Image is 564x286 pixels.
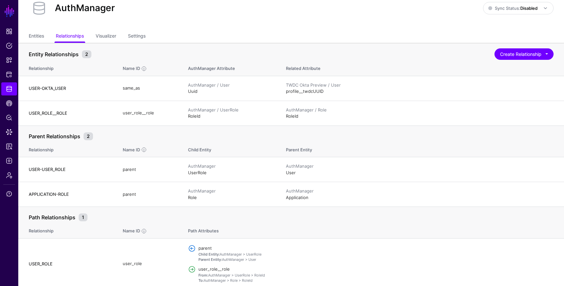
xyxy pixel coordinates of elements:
span: Support [6,191,12,197]
div: AuthManager / UserRole [188,107,273,113]
th: Path Attributes [181,221,564,238]
a: Data Lens [1,126,17,139]
a: Policy Lens [1,111,17,124]
a: Visualizer [96,30,116,43]
div: AuthManager [188,163,273,170]
span: Sync Status: [488,6,538,11]
strong: From: [198,273,208,278]
div: Name ID [122,147,141,153]
div: profile__twdcUUID [286,82,554,95]
a: Policies [1,39,17,52]
div: TWDC Okta Preview / User [286,82,554,89]
span: Reports [6,143,12,150]
div: AuthManager / Role [286,107,554,113]
th: AuthManager Attribute [181,59,279,76]
td: Uuid [181,76,279,101]
span: Entity Relationships [27,50,80,58]
a: Admin [1,169,17,182]
a: Logs [1,154,17,167]
span: Dashboard [6,28,12,35]
th: Related Attribute [279,59,564,76]
a: Reports [1,140,17,153]
a: Snippets [1,54,17,67]
small: 2 [82,50,91,58]
strong: Parent Entity: [198,257,222,262]
span: Identity Data Fabric [6,86,12,92]
span: Path Relationships [27,213,77,221]
th: Relationship [18,140,116,157]
div: User [286,163,554,176]
a: Settings [128,30,146,43]
span: Policies [6,42,12,49]
strong: Disabled [520,6,538,11]
h4: USER-OKTA_USER [29,85,110,91]
strong: To: [198,278,204,283]
a: Dashboard [1,25,17,38]
h2: AuthManager [55,3,115,14]
strong: Child Entity: [198,252,220,257]
div: Name ID [122,65,141,72]
small: 2 [84,132,93,140]
div: AuthManager [286,163,554,170]
td: UserRole [181,157,279,182]
a: SGNL [4,4,15,18]
td: Role [181,182,279,207]
td: user_role__role [116,101,181,126]
div: AuthManager / User [188,82,273,89]
h4: user_role__role [198,266,554,272]
th: Relationship [18,59,116,76]
th: Relationship [18,221,116,238]
td: parent [116,157,181,182]
a: Entities [29,30,44,43]
a: CAEP Hub [1,97,17,110]
a: Relationships [56,30,84,43]
span: Protected Systems [6,71,12,78]
div: AuthManager [286,188,554,194]
span: Admin [6,172,12,178]
div: Name ID [122,228,141,234]
span: CAEP Hub [6,100,12,107]
th: Parent Entity [279,140,564,157]
p: AuthManager > UserRole > RoleId AuthManager > Role > RoleId [198,273,554,283]
h4: USER_ROLE__ROLE [29,110,110,116]
h4: USER-USER_ROLE [29,166,110,172]
small: 1 [79,213,87,221]
span: Logs [6,158,12,164]
td: parent [116,182,181,207]
span: Data Lens [6,129,12,135]
td: same_as [116,76,181,101]
span: Snippets [6,57,12,63]
span: Policy Lens [6,114,12,121]
h4: APPLICATION-ROLE [29,191,110,197]
a: Protected Systems [1,68,17,81]
div: Application [286,188,554,201]
div: RoleId [286,107,554,120]
h4: parent [198,245,554,251]
button: Create Relationship [494,48,554,60]
span: Parent Relationships [27,132,82,140]
div: AuthManager [188,188,273,194]
a: Identity Data Fabric [1,82,17,95]
p: AuthManager > UserRole AuthManager > User [198,252,554,262]
td: RoleId [181,101,279,126]
h4: USER_ROLE [29,261,110,267]
th: Child Entity [181,140,279,157]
